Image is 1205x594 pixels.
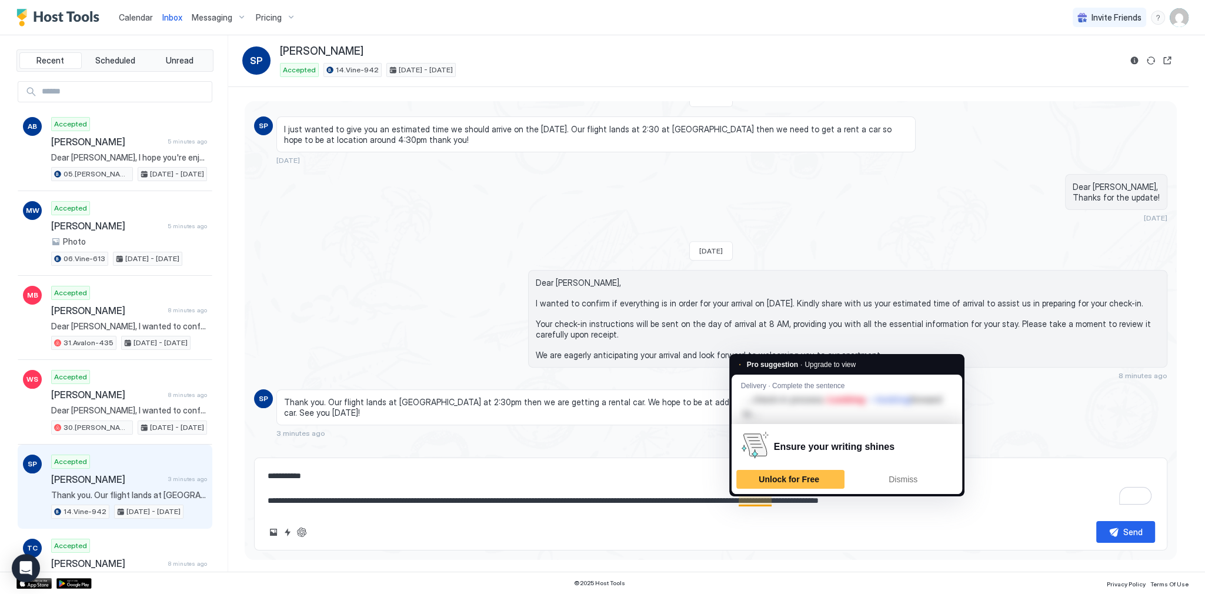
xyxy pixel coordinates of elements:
[168,222,207,230] span: 5 minutes ago
[266,465,1155,512] textarea: To enrich screen reader interactions, please activate Accessibility in Grammarly extension settings
[536,278,1160,360] span: Dear [PERSON_NAME], I wanted to confirm if everything is in order for your arrival on [DATE]. Kin...
[51,305,163,316] span: [PERSON_NAME]
[84,52,146,69] button: Scheduled
[51,490,207,500] span: Thank you. Our flight lands at [GEOGRAPHIC_DATA] at 2:30pm then we are getting a rental car. We h...
[16,49,213,72] div: tab-group
[259,121,268,131] span: SP
[250,54,263,68] span: SP
[1123,526,1143,538] div: Send
[54,203,87,213] span: Accepted
[281,525,295,539] button: Quick reply
[133,338,188,348] span: [DATE] - [DATE]
[336,65,379,75] span: 14.Vine-942
[699,246,723,255] span: [DATE]
[283,65,316,75] span: Accepted
[150,422,204,433] span: [DATE] - [DATE]
[64,422,130,433] span: 30.[PERSON_NAME]-510
[168,391,207,399] span: 8 minutes ago
[162,12,182,22] span: Inbox
[51,152,207,163] span: Dear [PERSON_NAME], I hope you're enjoying your stay with us. Just checking in to see if everythi...
[95,55,135,66] span: Scheduled
[1058,447,1167,463] button: Scheduled Messages
[26,205,39,216] span: MW
[1170,8,1189,27] div: User profile
[168,560,207,568] span: 8 minutes ago
[125,253,179,264] span: [DATE] - [DATE]
[54,119,87,129] span: Accepted
[148,52,211,69] button: Unread
[51,473,163,485] span: [PERSON_NAME]
[1151,11,1165,25] div: menu
[1107,580,1146,588] span: Privacy Policy
[19,52,82,69] button: Recent
[119,12,153,22] span: Calendar
[54,372,87,382] span: Accepted
[16,578,52,589] a: App Store
[1144,54,1158,68] button: Sync reservation
[192,12,232,23] span: Messaging
[63,236,86,247] span: Photo
[150,169,204,179] span: [DATE] - [DATE]
[28,459,37,469] span: SP
[64,338,114,348] span: 31.Avalon-435
[126,506,181,517] span: [DATE] - [DATE]
[1107,577,1146,589] a: Privacy Policy
[399,65,453,75] span: [DATE] - [DATE]
[51,405,207,416] span: Dear [PERSON_NAME], I wanted to confirm if everything is in order for your arrival on [DATE]. Kin...
[276,156,300,165] span: [DATE]
[36,55,64,66] span: Recent
[162,11,182,24] a: Inbox
[37,82,212,102] input: Input Field
[276,429,325,438] span: 3 minutes ago
[119,11,153,24] a: Calendar
[1160,54,1174,68] button: Open reservation
[56,578,92,589] a: Google Play Store
[54,288,87,298] span: Accepted
[284,124,908,145] span: I just wanted to give you an estimated time we should arrive on the [DATE]. Our flight lands at 2...
[1096,521,1155,543] button: Send
[1091,12,1141,23] span: Invite Friends
[1144,213,1167,222] span: [DATE]
[51,389,163,401] span: [PERSON_NAME]
[168,475,207,483] span: 3 minutes ago
[28,121,37,132] span: AB
[166,55,193,66] span: Unread
[54,456,87,467] span: Accepted
[27,290,38,301] span: MB
[280,45,363,58] span: [PERSON_NAME]
[256,12,282,23] span: Pricing
[51,321,207,332] span: Dear [PERSON_NAME], I wanted to confirm if everything is in order for your arrival on [DATE]. Kin...
[1119,371,1167,380] span: 8 minutes ago
[16,9,105,26] a: Host Tools Logo
[284,397,908,418] span: Thank you. Our flight lands at [GEOGRAPHIC_DATA] at 2:30pm then we are getting a rental car. We h...
[168,306,207,314] span: 8 minutes ago
[26,374,38,385] span: WS
[64,253,105,264] span: 06.Vine-613
[64,506,106,517] span: 14.Vine-942
[259,393,268,404] span: SP
[51,558,163,569] span: [PERSON_NAME]
[1073,182,1160,202] span: Dear [PERSON_NAME], Thanks for the update!
[51,220,163,232] span: [PERSON_NAME]
[27,543,38,553] span: TC
[168,138,207,145] span: 5 minutes ago
[295,525,309,539] button: ChatGPT Auto Reply
[51,136,163,148] span: [PERSON_NAME]
[1150,577,1189,589] a: Terms Of Use
[1127,54,1141,68] button: Reservation information
[1150,580,1189,588] span: Terms Of Use
[574,579,625,587] span: © 2025 Host Tools
[12,554,40,582] div: Open Intercom Messenger
[266,525,281,539] button: Upload image
[54,540,87,551] span: Accepted
[64,169,130,179] span: 05.[PERSON_NAME]-617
